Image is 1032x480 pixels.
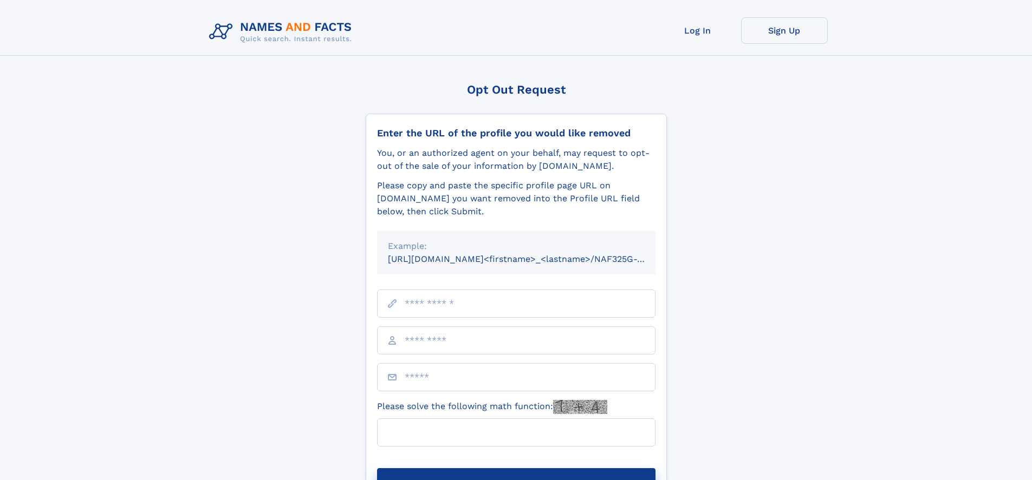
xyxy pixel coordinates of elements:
[388,240,645,253] div: Example:
[377,127,655,139] div: Enter the URL of the profile you would like removed
[388,254,676,264] small: [URL][DOMAIN_NAME]<firstname>_<lastname>/NAF325G-xxxxxxxx
[654,17,741,44] a: Log In
[741,17,828,44] a: Sign Up
[377,147,655,173] div: You, or an authorized agent on your behalf, may request to opt-out of the sale of your informatio...
[366,83,667,96] div: Opt Out Request
[377,179,655,218] div: Please copy and paste the specific profile page URL on [DOMAIN_NAME] you want removed into the Pr...
[205,17,361,47] img: Logo Names and Facts
[377,400,607,414] label: Please solve the following math function:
